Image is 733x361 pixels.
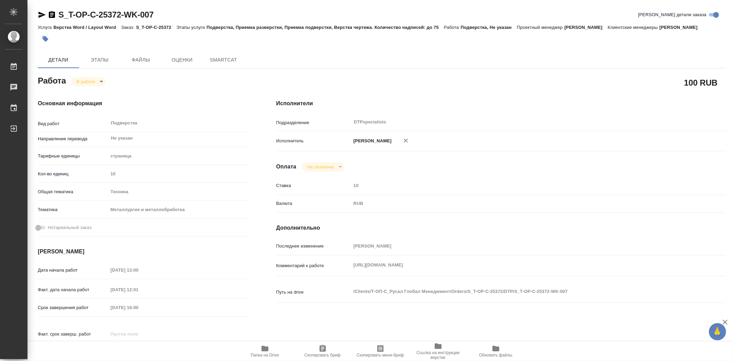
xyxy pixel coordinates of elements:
p: Факт. срок заверш. работ [38,331,108,338]
span: Скопировать бриф [304,353,341,358]
p: Срок завершения работ [38,304,108,311]
input: Пустое поле [108,329,168,339]
p: Направление перевода [38,135,108,142]
button: Обновить файлы [467,342,525,361]
input: Пустое поле [108,169,249,179]
span: 🙏 [712,325,723,339]
button: Удалить исполнителя [398,133,413,148]
p: Дата начала работ [38,267,108,274]
div: страница [108,150,249,162]
div: В работе [302,162,344,172]
span: Ссылка на инструкции верстки [413,350,463,360]
p: Ставка [276,182,351,189]
span: SmartCat [207,56,240,64]
p: Подверстка, Не указан [460,25,517,30]
button: Папка на Drive [236,342,294,361]
p: Подразделение [276,119,351,126]
p: Последнее изменение [276,243,351,250]
p: Проектный менеджер [517,25,564,30]
div: Техника [108,186,249,198]
button: Скопировать ссылку для ЯМессенджера [38,11,46,19]
input: Пустое поле [108,303,168,313]
p: Тарифные единицы [38,153,108,160]
p: Клиентские менеджеры [608,25,659,30]
h4: Оплата [276,163,297,171]
button: Скопировать мини-бриф [352,342,409,361]
textarea: /Clients/Т-ОП-С_Русал Глобал Менеджмент/Orders/S_T-OP-C-25372/DTP/S_T-OP-C-25372-WK-007 [351,286,688,297]
p: [PERSON_NAME] [659,25,703,30]
input: Пустое поле [351,241,688,251]
button: Скопировать бриф [294,342,352,361]
input: Пустое поле [108,265,168,275]
p: Факт. дата начала работ [38,286,108,293]
p: Исполнитель [276,138,351,144]
span: Файлы [124,56,157,64]
span: [PERSON_NAME] детали заказа [638,11,707,18]
p: [PERSON_NAME] [564,25,608,30]
input: Пустое поле [351,180,688,190]
p: Тематика [38,206,108,213]
button: 🙏 [709,323,726,340]
span: Папка на Drive [251,353,279,358]
span: Детали [42,56,75,64]
textarea: [URL][DOMAIN_NAME] [351,259,688,271]
p: Подверстка, Приемка разверстки, Приемка подверстки, Верстка чертежа. Количество надписей: до 75 [207,25,444,30]
input: Пустое поле [108,285,168,295]
div: Металлургия и металлобработка [108,204,249,216]
p: Этапы услуги [176,25,207,30]
span: Обновить файлы [479,353,512,358]
span: Этапы [83,56,116,64]
p: Услуга [38,25,53,30]
button: Скопировать ссылку [48,11,56,19]
h2: 100 RUB [684,77,718,88]
span: Оценки [166,56,199,64]
p: Вид работ [38,120,108,127]
h4: Дополнительно [276,224,725,232]
button: Добавить тэг [38,31,53,46]
h2: Работа [38,74,66,86]
p: Верстка Word / Layout Word [53,25,121,30]
p: Валюта [276,200,351,207]
p: S_T-OP-C-25372 [136,25,176,30]
p: Заказ: [121,25,136,30]
h4: Исполнители [276,99,725,108]
p: Комментарий к работе [276,262,351,269]
a: S_T-OP-C-25372-WK-007 [58,10,154,19]
p: Кол-во единиц [38,171,108,177]
button: В работе [75,79,97,85]
h4: Основная информация [38,99,249,108]
h4: [PERSON_NAME] [38,248,249,256]
button: Ссылка на инструкции верстки [409,342,467,361]
div: В работе [71,77,105,86]
p: Работа [444,25,461,30]
div: RUB [351,198,688,209]
span: Нотариальный заказ [48,224,91,231]
p: Общая тематика [38,188,108,195]
span: Скопировать мини-бриф [357,353,404,358]
p: Путь на drive [276,289,351,296]
p: [PERSON_NAME] [351,138,392,144]
button: Не оплачена [305,164,336,170]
